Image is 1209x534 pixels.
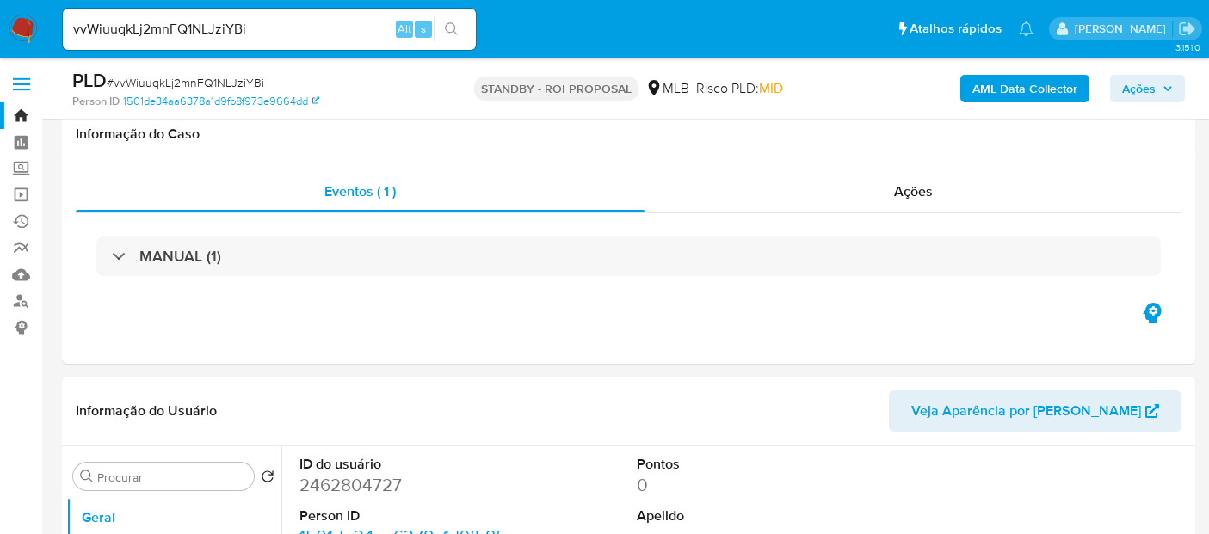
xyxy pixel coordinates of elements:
input: Pesquise usuários ou casos... [63,18,476,40]
span: Veja Aparência por [PERSON_NAME] [911,390,1141,432]
button: Veja Aparência por [PERSON_NAME] [889,390,1181,432]
span: Atalhos rápidos [910,20,1002,38]
input: Procurar [97,470,247,485]
button: AML Data Collector [960,75,1089,102]
a: 1501de34aa6378a1d9fb8f973e9664dd [123,94,319,109]
span: # vvWiuuqkLj2mnFQ1NLJziYBi [107,74,264,91]
span: Risco PLD: [696,79,783,98]
p: STANDBY - ROI PROPOSAL [474,77,638,101]
button: Ações [1110,75,1185,102]
b: Person ID [72,94,120,109]
button: Procurar [80,470,94,483]
dt: Pontos [637,455,845,474]
span: MID [759,78,783,98]
button: Retornar ao pedido padrão [261,470,274,488]
dt: ID do usuário [299,455,508,474]
a: Notificações [1019,21,1033,36]
div: MLB [645,79,689,98]
b: PLD [72,66,107,94]
h3: MANUAL (1) [139,247,221,266]
dd: 0 [637,473,845,497]
dt: Apelido [637,506,845,525]
span: s [421,21,426,37]
h1: Informação do Usuário [76,402,217,420]
a: Sair [1178,20,1196,38]
button: search-icon [434,17,469,41]
dd: 2462804727 [299,473,508,497]
span: Alt [398,21,411,37]
span: Eventos ( 1 ) [324,181,396,201]
b: AML Data Collector [972,75,1077,102]
dt: Person ID [299,506,508,525]
div: MANUAL (1) [96,236,1161,276]
span: Ações [894,181,933,201]
span: Ações [1122,75,1156,102]
h1: Informação do Caso [76,126,1181,143]
p: erico.trevizan@mercadopago.com.br [1075,21,1172,37]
